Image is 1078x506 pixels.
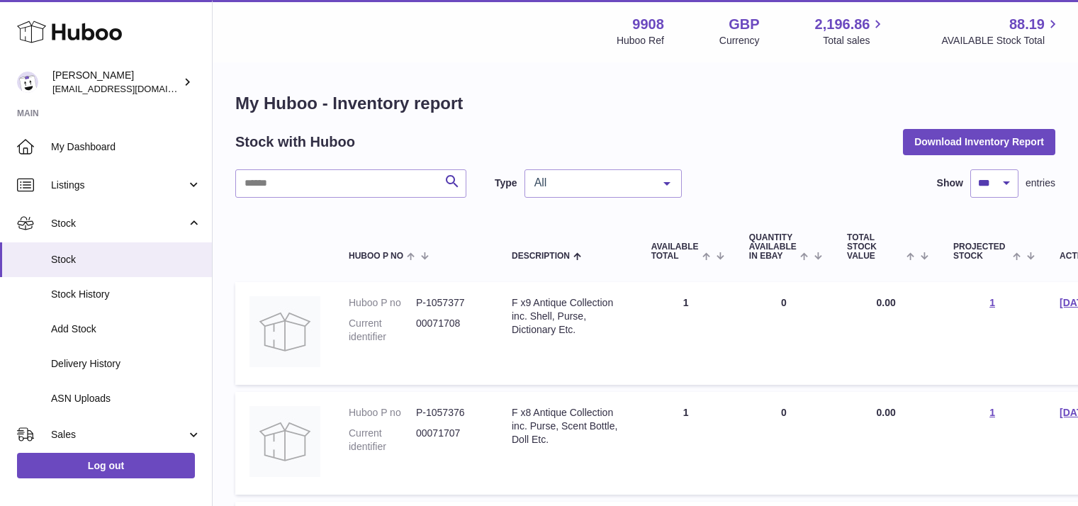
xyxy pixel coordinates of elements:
[249,296,320,367] img: product image
[876,407,895,418] span: 0.00
[941,34,1061,47] span: AVAILABLE Stock Total
[51,217,186,230] span: Stock
[51,322,201,336] span: Add Stock
[953,242,1009,261] span: Projected Stock
[235,133,355,152] h2: Stock with Huboo
[51,140,201,154] span: My Dashboard
[51,253,201,266] span: Stock
[52,69,180,96] div: [PERSON_NAME]
[52,83,208,94] span: [EMAIL_ADDRESS][DOMAIN_NAME]
[416,317,483,344] dd: 00071708
[735,392,833,495] td: 0
[531,176,653,190] span: All
[51,428,186,442] span: Sales
[651,242,699,261] span: AVAILABLE Total
[51,392,201,405] span: ASN Uploads
[903,129,1055,154] button: Download Inventory Report
[512,296,623,337] div: F x9 Antique Collection inc. Shell, Purse, Dictionary Etc.
[51,357,201,371] span: Delivery History
[937,176,963,190] label: Show
[941,15,1061,47] a: 88.19 AVAILABLE Stock Total
[249,406,320,477] img: product image
[1009,15,1045,34] span: 88.19
[349,296,416,310] dt: Huboo P no
[349,317,416,344] dt: Current identifier
[617,34,664,47] div: Huboo Ref
[349,252,403,261] span: Huboo P no
[729,15,759,34] strong: GBP
[637,282,735,385] td: 1
[349,427,416,454] dt: Current identifier
[416,406,483,420] dd: P-1057376
[847,233,903,262] span: Total stock value
[989,297,995,308] a: 1
[749,233,797,262] span: Quantity Available in eBay
[416,296,483,310] dd: P-1057377
[512,252,570,261] span: Description
[17,453,195,478] a: Log out
[51,179,186,192] span: Listings
[719,34,760,47] div: Currency
[17,72,38,93] img: tbcollectables@hotmail.co.uk
[876,297,895,308] span: 0.00
[1026,176,1055,190] span: entries
[823,34,886,47] span: Total sales
[815,15,887,47] a: 2,196.86 Total sales
[495,176,517,190] label: Type
[235,92,1055,115] h1: My Huboo - Inventory report
[735,282,833,385] td: 0
[815,15,870,34] span: 2,196.86
[349,406,416,420] dt: Huboo P no
[51,288,201,301] span: Stock History
[989,407,995,418] a: 1
[632,15,664,34] strong: 9908
[512,406,623,446] div: F x8 Antique Collection inc. Purse, Scent Bottle, Doll Etc.
[416,427,483,454] dd: 00071707
[637,392,735,495] td: 1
